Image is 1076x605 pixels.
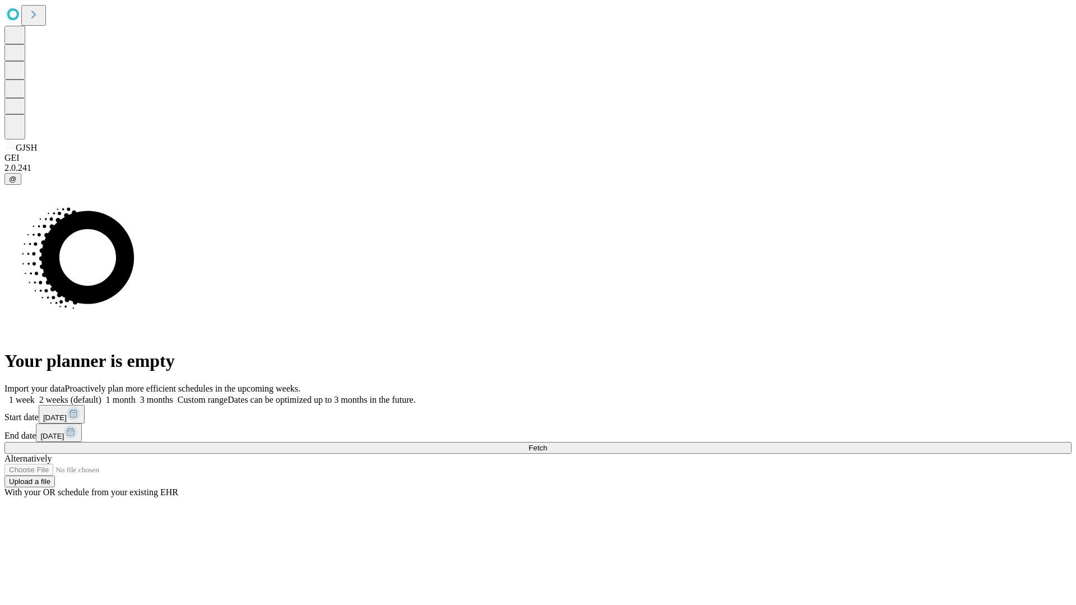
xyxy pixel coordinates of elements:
div: GEI [4,153,1072,163]
button: [DATE] [36,424,82,442]
span: With your OR schedule from your existing EHR [4,487,178,497]
div: 2.0.241 [4,163,1072,173]
span: Dates can be optimized up to 3 months in the future. [228,395,415,404]
div: End date [4,424,1072,442]
button: Fetch [4,442,1072,454]
span: Fetch [528,444,547,452]
span: @ [9,175,17,183]
span: 3 months [140,395,173,404]
button: Upload a file [4,476,55,487]
span: Proactively plan more efficient schedules in the upcoming weeks. [65,384,300,393]
span: Custom range [178,395,228,404]
button: @ [4,173,21,185]
span: 1 week [9,395,35,404]
h1: Your planner is empty [4,351,1072,371]
span: 1 month [106,395,136,404]
span: 2 weeks (default) [39,395,101,404]
span: [DATE] [40,432,64,440]
span: GJSH [16,143,37,152]
span: [DATE] [43,413,67,422]
div: Start date [4,405,1072,424]
span: Alternatively [4,454,52,463]
button: [DATE] [39,405,85,424]
span: Import your data [4,384,65,393]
